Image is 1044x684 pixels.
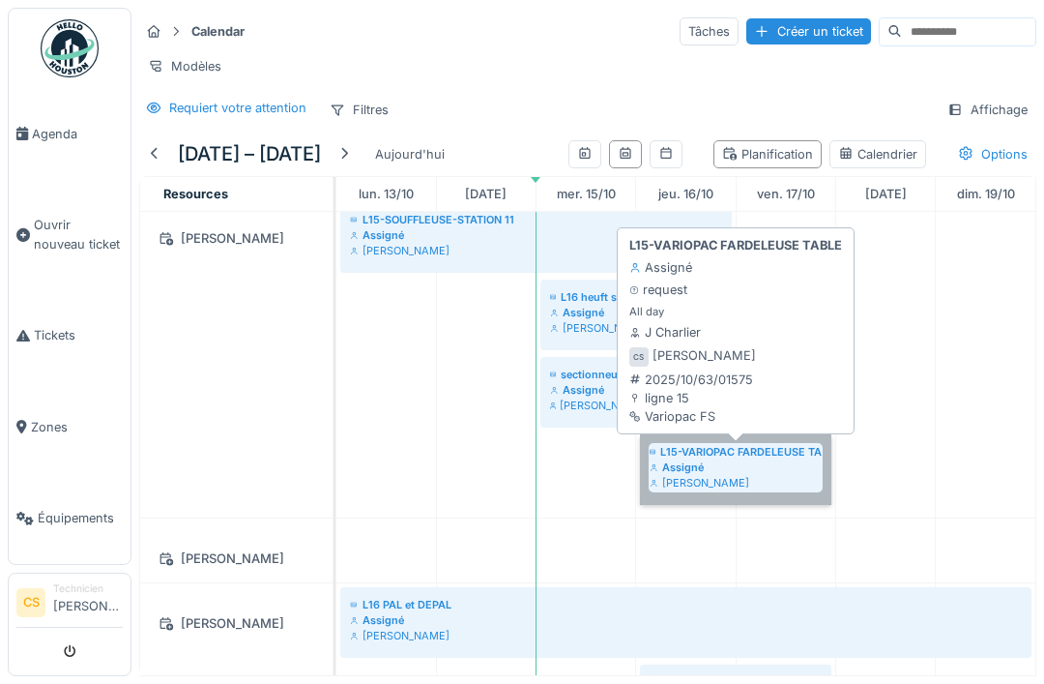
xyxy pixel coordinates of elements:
span: Ouvrir nouveau ticket [34,216,123,253]
div: J Charlier [629,323,701,342]
div: Aujourd'hui [367,141,452,167]
div: [PERSON_NAME] [350,628,1022,643]
span: Resources [163,187,228,201]
div: L15-SOUFFLEUSE-STATION 11 [350,212,722,227]
span: Agenda [32,125,123,143]
a: 16 octobre 2025 [653,181,718,207]
div: Requiert votre attention [169,99,306,117]
span: Tickets [34,326,123,344]
div: Assigné [350,227,722,243]
a: 18 octobre 2025 [860,181,912,207]
div: Planification [722,145,813,164]
img: Badge_color-CXgf-gQk.svg [41,19,99,77]
li: CS [16,588,45,617]
div: Créer un ticket [746,18,871,45]
span: Équipements [38,509,123,527]
div: [PERSON_NAME] [550,398,623,413]
div: Affichage [939,96,1036,124]
div: L16 heuft sortie soutireuse remettre le pied en place [550,289,722,305]
div: request [629,281,687,299]
div: [PERSON_NAME] [550,320,722,336]
a: 15 octobre 2025 [552,181,621,207]
div: ligne 15 [629,389,753,407]
li: [PERSON_NAME] [53,581,123,623]
div: Assigné [550,382,623,398]
div: [PERSON_NAME] [152,611,321,636]
a: 14 octobre 2025 [460,181,511,207]
strong: Calendar [184,22,252,41]
div: Assigné [350,612,1022,628]
span: Zones [31,418,123,436]
div: Tâches [680,17,739,45]
a: Tickets [9,289,130,381]
div: Technicien [53,581,123,596]
div: Filtres [321,96,397,124]
div: Modèles [139,52,230,80]
div: 2025/10/63/01575 [629,371,753,389]
a: Zones [9,381,130,473]
a: Agenda [9,88,130,180]
div: Assigné [550,305,722,320]
div: [PERSON_NAME] [652,346,756,365]
div: Options [949,140,1036,168]
a: 13 octobre 2025 [354,181,419,207]
div: [PERSON_NAME] [152,226,321,251]
div: L16 PAL et DEPAL [350,597,1022,612]
strong: L15-VARIOPAC FARDELEUSE TABLE [629,236,842,254]
a: 19 octobre 2025 [952,181,1020,207]
div: [PERSON_NAME] [350,243,722,258]
a: Équipements [9,473,130,565]
div: sectionneur général de l’armoire électrique [550,367,623,382]
a: CS Technicien[PERSON_NAME] [16,581,123,628]
div: Calendrier [838,145,917,164]
a: 17 octobre 2025 [752,181,820,207]
div: CS [629,347,649,367]
div: Assigné [629,258,692,277]
div: [PERSON_NAME] [152,547,321,571]
div: Variopac FS [629,407,753,426]
h5: [DATE] – [DATE] [178,142,321,165]
small: All day [629,304,664,320]
a: Ouvrir nouveau ticket [9,180,130,290]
